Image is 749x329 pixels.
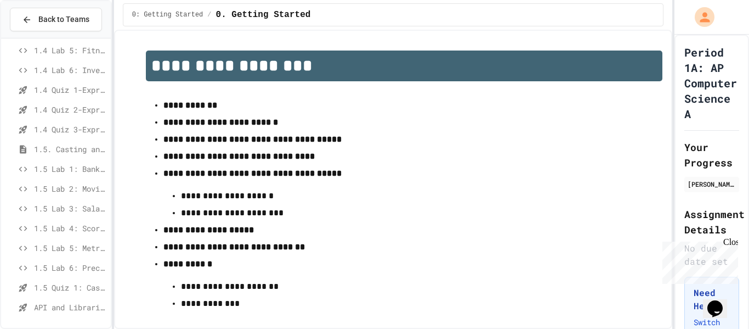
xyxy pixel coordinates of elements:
[4,4,76,70] div: Chat with us now!Close
[216,8,311,21] span: 0. Getting Started
[38,14,89,25] span: Back to Teams
[658,237,738,284] iframe: chat widget
[34,203,106,214] span: 1.5 Lab 3: Salary Calculator Fixer
[10,8,102,31] button: Back to Teams
[34,104,106,115] span: 1.4 Quiz 2-Expressions and Assignment Statements
[34,262,106,274] span: 1.5 Lab 6: Precision Calculator System
[34,163,106,175] span: 1.5 Lab 1: Bank Account Fixer
[688,179,736,189] div: [PERSON_NAME]
[34,242,106,254] span: 1.5 Lab 5: Metric Conversion Debugger
[207,10,211,19] span: /
[34,124,106,135] span: 1.4 Quiz 3-Expressions and Assignment Statements
[132,10,203,19] span: 0: Getting Started
[34,84,106,96] span: 1.4 Quiz 1-Expressions and Assignment Statements
[34,44,106,56] span: 1.4 Lab 5: Fitness Tracker Debugger
[34,222,106,234] span: 1.5 Lab 4: Score Percentage Calculator
[684,140,739,170] h2: Your Progress
[683,4,717,30] div: My Account
[703,285,738,318] iframe: chat widget
[34,64,106,76] span: 1.4 Lab 6: Investment Portfolio Tracker
[34,282,106,293] span: 1.5 Quiz 1: Casting and Ranges of variables - Quiz
[34,302,106,313] span: API and Libraries - Topic 1.7
[684,207,739,237] h2: Assignment Details
[684,44,739,121] h1: Period 1A: AP Computer Science A
[34,143,106,155] span: 1.5. Casting and Ranges of Values
[34,183,106,194] span: 1.5 Lab 2: Movie Runtime Calculator
[694,286,730,313] h3: Need Help?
